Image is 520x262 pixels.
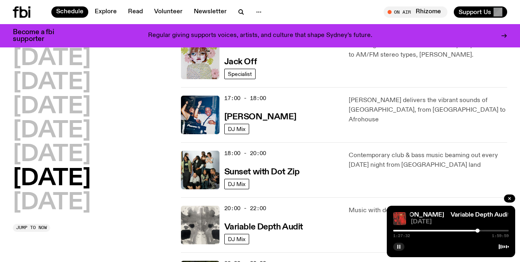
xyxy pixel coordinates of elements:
h3: Sunset with Dot Zip [224,168,300,176]
p: Music with deep and low frequencies. [349,206,507,215]
span: 1:59:59 [492,234,509,238]
a: DJ Mix [224,124,249,134]
a: Sunset with Dot Zip [224,166,300,176]
span: DJ Mix [228,181,246,187]
button: On AirRhizome [384,6,447,18]
img: A black and white Rorschach [181,206,219,244]
a: DJ Mix [224,234,249,244]
a: Newsletter [189,6,232,18]
p: [PERSON_NAME] delivers the vibrant sounds of [GEOGRAPHIC_DATA], from [GEOGRAPHIC_DATA] to Afrohouse [349,96,507,125]
button: [DATE] [13,192,91,214]
a: Specialist [224,69,256,79]
span: [DATE] [411,219,509,225]
a: Explore [90,6,122,18]
a: Variable Depth Audit / short notice + DJ [PERSON_NAME] [276,212,444,218]
h3: Jack Off [224,58,257,66]
button: Jump to now [13,224,50,232]
button: [DATE] [13,47,91,70]
span: 17:00 - 18:00 [224,94,266,102]
button: [DATE] [13,96,91,118]
p: Regular giving supports voices, artists, and culture that shape Sydney’s future. [148,32,372,39]
span: Support Us [459,8,491,16]
h3: Variable Depth Audit [224,223,303,231]
span: 18:00 - 20:00 [224,149,266,157]
button: [DATE] [13,168,91,190]
span: Jump to now [16,225,47,230]
button: [DATE] [13,143,91,166]
button: [DATE] [13,72,91,94]
a: [PERSON_NAME] [224,111,297,121]
h3: [PERSON_NAME] [224,113,297,121]
a: Jack Off [224,56,257,66]
span: 20:00 - 22:00 [224,205,266,212]
a: Variable Depth Audit [224,221,303,231]
span: DJ Mix [228,126,246,132]
p: Contemporary club & bass music beaming out every [DATE] night from [GEOGRAPHIC_DATA] land [349,151,507,170]
button: [DATE] [13,120,91,142]
a: Volunteer [149,6,187,18]
a: Schedule [51,6,88,18]
button: Support Us [454,6,507,18]
img: a dotty lady cuddling her cat amongst flowers [181,41,219,79]
span: Specialist [228,71,252,77]
a: DJ Mix [224,179,249,189]
h3: Become a fbi supporter [13,29,64,43]
span: 1:27:32 [393,234,410,238]
p: Unwitting bits and class action with Sydney's antidote to AM/FM stereo types, [PERSON_NAME]. [349,41,507,60]
a: Read [123,6,148,18]
span: DJ Mix [228,236,246,242]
